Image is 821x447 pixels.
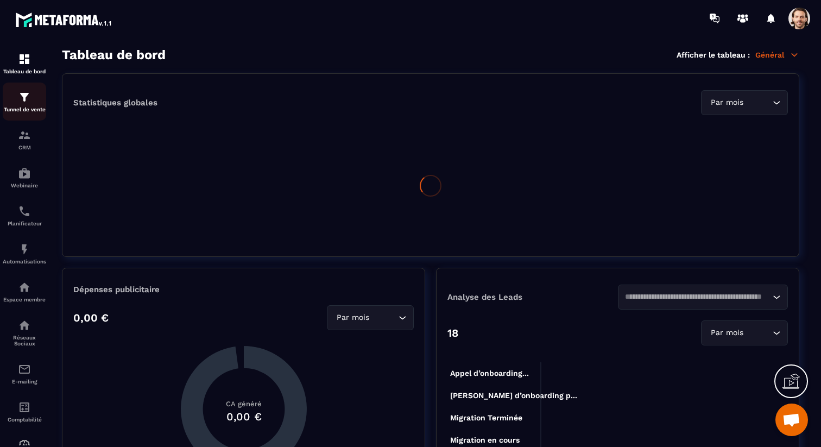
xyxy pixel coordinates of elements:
[3,355,46,393] a: emailemailE-mailing
[73,98,157,108] p: Statistiques globales
[677,51,750,59] p: Afficher le tableau :
[18,363,31,376] img: email
[3,144,46,150] p: CRM
[3,311,46,355] a: social-networksocial-networkRéseaux Sociaux
[18,401,31,414] img: accountant
[3,235,46,273] a: automationsautomationsAutomatisations
[746,327,770,339] input: Search for option
[3,335,46,347] p: Réseaux Sociaux
[3,417,46,423] p: Comptabilité
[327,305,414,330] div: Search for option
[73,311,109,324] p: 0,00 €
[18,53,31,66] img: formation
[708,327,746,339] span: Par mois
[3,159,46,197] a: automationsautomationsWebinaire
[701,90,788,115] div: Search for option
[708,97,746,109] span: Par mois
[450,436,520,445] tspan: Migration en cours
[3,259,46,265] p: Automatisations
[3,121,46,159] a: formationformationCRM
[701,320,788,345] div: Search for option
[3,297,46,303] p: Espace membre
[3,273,46,311] a: automationsautomationsEspace membre
[775,404,808,436] a: Ouvrir le chat
[755,50,799,60] p: Général
[3,45,46,83] a: formationformationTableau de bord
[73,285,414,294] p: Dépenses publicitaire
[18,243,31,256] img: automations
[62,47,166,62] h3: Tableau de bord
[618,285,788,310] div: Search for option
[447,326,458,339] p: 18
[3,379,46,385] p: E-mailing
[18,129,31,142] img: formation
[450,369,529,378] tspan: Appel d’onboarding...
[371,312,396,324] input: Search for option
[18,281,31,294] img: automations
[3,221,46,226] p: Planificateur
[3,393,46,431] a: accountantaccountantComptabilité
[450,413,522,423] tspan: Migration Terminée
[447,292,618,302] p: Analyse des Leads
[18,167,31,180] img: automations
[3,83,46,121] a: formationformationTunnel de vente
[18,91,31,104] img: formation
[15,10,113,29] img: logo
[18,205,31,218] img: scheduler
[3,197,46,235] a: schedulerschedulerPlanificateur
[3,106,46,112] p: Tunnel de vente
[3,68,46,74] p: Tableau de bord
[450,391,577,400] tspan: [PERSON_NAME] d’onboarding p...
[3,182,46,188] p: Webinaire
[625,291,771,303] input: Search for option
[746,97,770,109] input: Search for option
[334,312,371,324] span: Par mois
[18,319,31,332] img: social-network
